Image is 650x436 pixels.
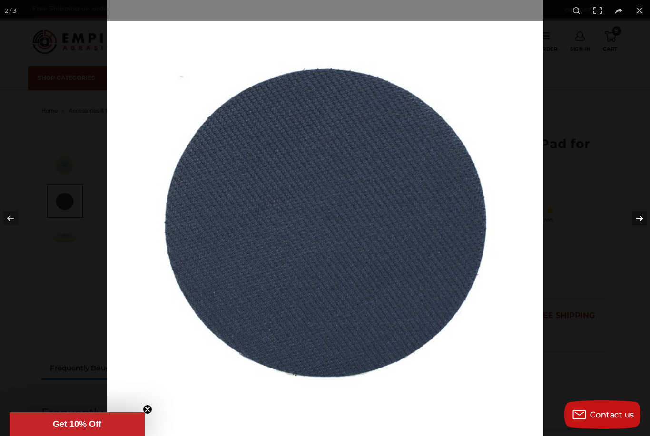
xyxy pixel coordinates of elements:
[143,405,152,414] button: Close teaser
[564,400,640,429] button: Contact us
[10,412,145,436] div: Get 10% OffClose teaser
[617,194,650,242] button: Next (arrow right)
[53,419,101,429] span: Get 10% Off
[590,410,634,419] span: Contact us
